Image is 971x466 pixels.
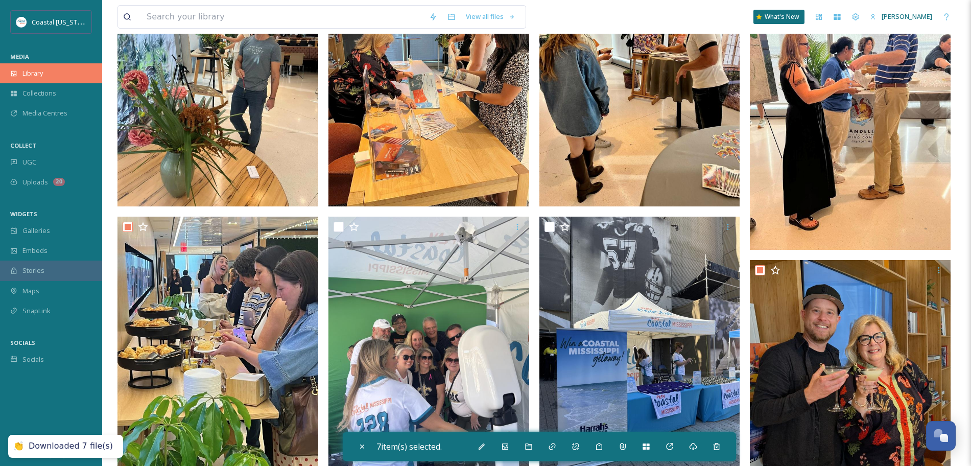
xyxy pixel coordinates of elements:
[22,108,67,118] span: Media Centres
[16,17,27,27] img: download%20%281%29.jpeg
[461,7,520,27] a: View all files
[865,7,937,27] a: [PERSON_NAME]
[32,17,90,27] span: Coastal [US_STATE]
[22,88,56,98] span: Collections
[10,339,35,346] span: SOCIALS
[882,12,932,21] span: [PERSON_NAME]
[10,210,37,218] span: WIDGETS
[376,441,442,452] span: 7 item(s) selected.
[22,306,51,316] span: SnapLink
[141,6,424,28] input: Search your library
[926,421,956,451] button: Open Chat
[22,177,48,187] span: Uploads
[22,246,48,255] span: Embeds
[22,157,36,167] span: UGC
[22,226,50,236] span: Galleries
[22,355,44,364] span: Socials
[22,68,43,78] span: Library
[22,266,44,275] span: Stories
[753,10,804,24] a: What's New
[22,286,39,296] span: Maps
[29,441,113,452] div: Downloaded 7 file(s)
[10,53,29,60] span: MEDIA
[10,142,36,149] span: COLLECT
[53,178,65,186] div: 20
[13,441,23,452] div: 👏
